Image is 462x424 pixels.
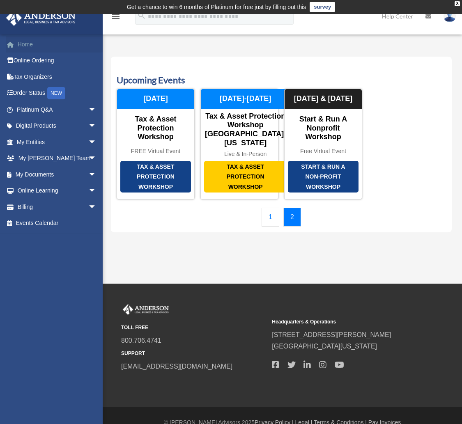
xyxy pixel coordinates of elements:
div: FREE Virtual Event [117,148,194,155]
a: My Entitiesarrow_drop_down [6,134,109,150]
a: Order StatusNEW [6,85,109,102]
div: Tax & Asset Protection Workshop [117,115,194,142]
i: menu [111,11,121,21]
img: User Pic [444,10,456,22]
small: TOLL FREE [121,323,266,332]
div: [DATE] & [DATE] [285,89,362,109]
span: arrow_drop_down [88,150,105,167]
a: 2 [283,208,301,227]
a: survey [310,2,335,12]
a: My [PERSON_NAME] Teamarrow_drop_down [6,150,109,167]
a: 800.706.4741 [121,337,161,344]
div: NEW [47,87,65,99]
div: Start & Run a Non-Profit Workshop [288,161,359,193]
a: [GEOGRAPHIC_DATA][US_STATE] [272,343,377,350]
span: arrow_drop_down [88,134,105,151]
a: Platinum Q&Aarrow_drop_down [6,101,109,118]
a: Start & Run a Non-Profit Workshop Start & Run a Nonprofit Workshop Free Virtual Event [DATE] & [D... [284,89,362,199]
a: [STREET_ADDRESS][PERSON_NAME] [272,331,391,338]
span: arrow_drop_down [88,101,105,118]
div: Start & Run a Nonprofit Workshop [285,115,362,142]
a: 1 [262,208,279,227]
div: [DATE] [117,89,194,109]
div: Free Virtual Event [285,148,362,155]
div: Tax & Asset Protection Workshop [204,161,287,193]
h3: Upcoming Events [117,74,446,87]
small: Headquarters & Operations [272,318,417,326]
a: menu [111,14,121,21]
a: Online Learningarrow_drop_down [6,183,109,199]
div: Live & In-Person [201,151,290,158]
a: Events Calendar [6,215,105,231]
i: search [137,11,146,20]
a: My Documentsarrow_drop_down [6,166,109,183]
a: Home [6,36,109,53]
a: Digital Productsarrow_drop_down [6,118,109,134]
a: Online Ordering [6,53,109,69]
span: arrow_drop_down [88,118,105,135]
div: [DATE]-[DATE] [201,89,290,109]
div: Tax & Asset Protection Workshop [GEOGRAPHIC_DATA], [US_STATE] [201,112,290,147]
a: Billingarrow_drop_down [6,199,109,215]
a: [EMAIL_ADDRESS][DOMAIN_NAME] [121,363,232,370]
div: Get a chance to win 6 months of Platinum for free just by filling out this [127,2,306,12]
a: Tax & Asset Protection Workshop Tax & Asset Protection Workshop FREE Virtual Event [DATE] [117,89,195,199]
span: arrow_drop_down [88,166,105,183]
img: Anderson Advisors Platinum Portal [4,10,78,26]
a: Tax & Asset Protection Workshop Tax & Asset Protection Workshop [GEOGRAPHIC_DATA], [US_STATE] Liv... [200,89,278,199]
div: Tax & Asset Protection Workshop [120,161,191,193]
a: Tax Organizers [6,69,109,85]
span: arrow_drop_down [88,183,105,199]
div: close [455,1,460,6]
img: Anderson Advisors Platinum Portal [121,304,170,315]
small: SUPPORT [121,349,266,358]
span: arrow_drop_down [88,199,105,215]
